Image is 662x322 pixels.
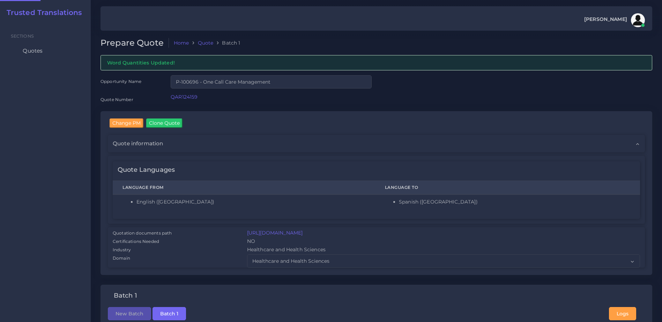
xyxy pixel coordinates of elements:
[101,97,133,102] label: Quote Number
[213,39,240,46] li: Batch 1
[108,307,151,320] button: New Batch
[146,118,183,128] input: Clone Quote
[101,55,652,70] div: Word Quantities Updated!
[118,166,175,174] h4: Quote Languages
[113,247,131,253] label: Industry
[584,17,627,22] span: [PERSON_NAME]
[108,135,645,152] div: Quote information
[113,238,159,245] label: Certifications Needed
[110,118,143,128] input: Change PM
[11,33,34,39] span: Sections
[5,44,85,58] a: Quotes
[174,39,189,46] a: Home
[114,292,137,300] h4: Batch 1
[113,230,172,236] label: Quotation documents path
[171,94,198,100] a: QAR124159
[242,246,645,254] div: Healthcare and Health Sciences
[153,307,186,320] button: Batch 1
[113,140,163,147] span: Quote information
[113,255,130,261] label: Domain
[242,238,645,246] div: NO
[399,198,630,206] li: Spanish ([GEOGRAPHIC_DATA])
[113,181,375,195] th: Language From
[136,198,365,206] li: English ([GEOGRAPHIC_DATA])
[23,47,43,55] span: Quotes
[609,307,636,320] button: Logs
[101,38,169,48] h2: Prepare Quote
[198,39,214,46] a: Quote
[375,181,640,195] th: Language To
[108,310,151,316] a: New Batch
[153,310,186,316] a: Batch 1
[581,13,647,27] a: [PERSON_NAME]avatar
[631,13,645,27] img: avatar
[101,78,141,84] label: Opportunity Name
[247,230,303,236] a: [URL][DOMAIN_NAME]
[2,8,82,17] a: Trusted Translations
[617,310,628,317] span: Logs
